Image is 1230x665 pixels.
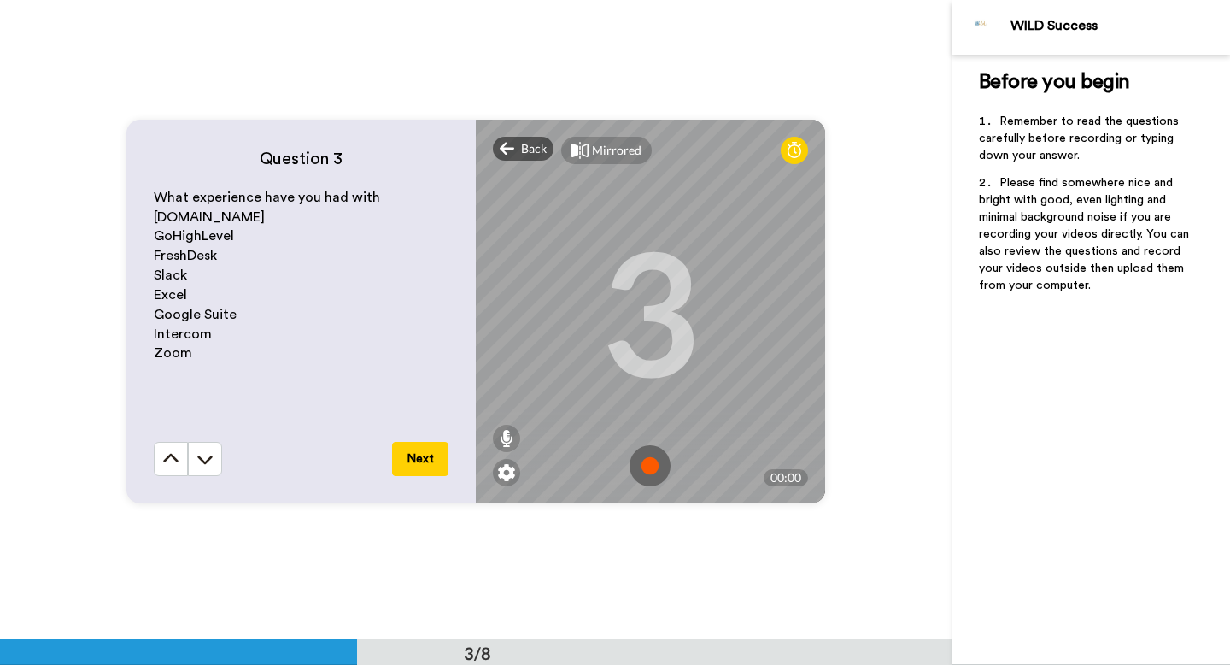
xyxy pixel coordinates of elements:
[154,288,187,302] span: Excel
[979,72,1130,92] span: Before you begin
[154,229,234,243] span: GoHighLevel
[436,641,518,665] div: 3/8
[764,469,808,486] div: 00:00
[521,140,547,157] span: Back
[154,147,448,171] h4: Question 3
[154,191,380,204] span: What experience have you had with
[493,137,554,161] div: Back
[961,7,1002,48] img: Profile Image
[498,464,515,481] img: ic_gear.svg
[392,442,448,476] button: Next
[154,346,192,360] span: Zoom
[979,115,1182,162] span: Remember to read the questions carefully before recording or typing down your answer.
[592,142,641,159] div: Mirrored
[1010,18,1229,34] div: WILD Success
[154,308,237,321] span: Google Suite
[154,249,217,262] span: FreshDesk
[979,177,1192,291] span: Please find somewhere nice and bright with good, even lighting and minimal background noise if yo...
[630,445,671,486] img: ic_record_start.svg
[154,327,212,341] span: Intercom
[600,247,700,375] div: 3
[154,210,265,224] span: [DOMAIN_NAME]
[154,268,187,282] span: Slack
